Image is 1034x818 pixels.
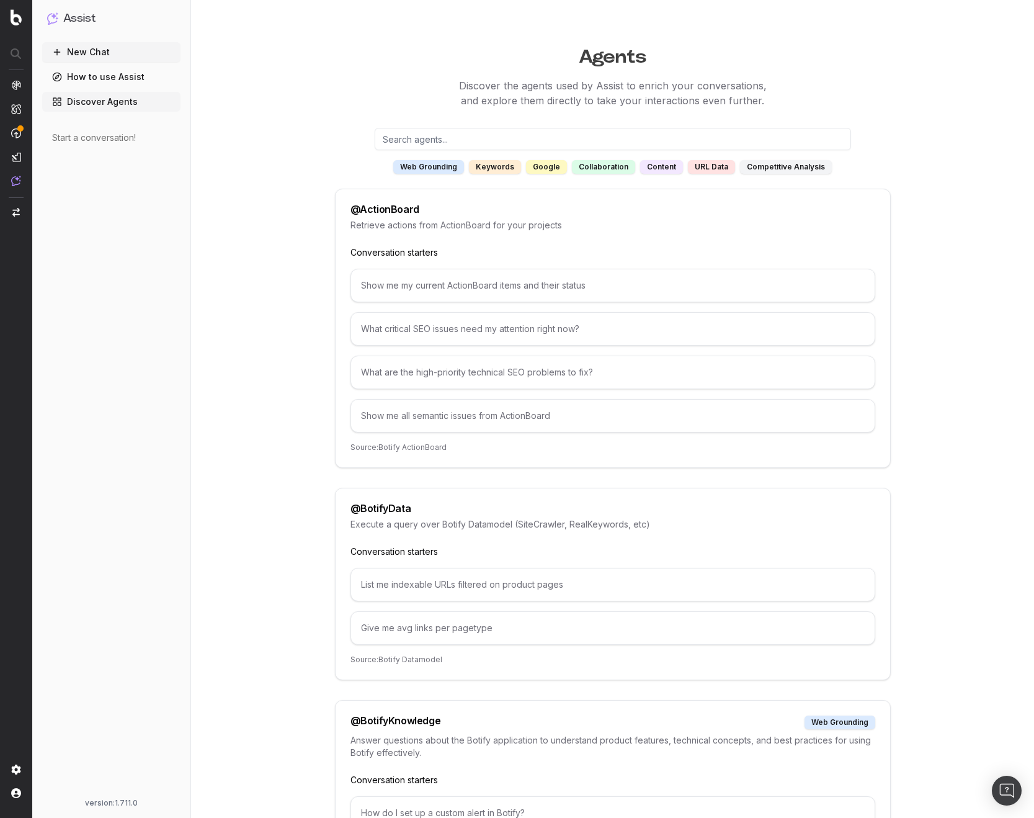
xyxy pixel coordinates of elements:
[740,160,832,174] div: competitive analysis
[393,160,464,174] div: web grounding
[11,9,22,25] img: Botify logo
[12,208,20,217] img: Switch project
[350,716,441,729] div: @ BotifyKnowledge
[572,160,635,174] div: collaboration
[11,128,21,138] img: Activation
[688,160,735,174] div: URL data
[11,104,21,114] img: Intelligence
[191,40,1034,68] h1: Agents
[350,443,875,452] p: Source: Botify ActionBoard
[11,152,21,162] img: Studio
[191,78,1034,108] p: Discover the agents used by Assist to enrich your conversations, and explore them directly to tak...
[350,399,875,433] div: Show me all semantic issues from ActionBoard
[992,776,1022,806] div: Open Intercom Messenger
[47,798,176,808] div: version: 1.711.0
[375,128,851,150] input: Search agents...
[11,765,21,775] img: Setting
[350,518,875,531] p: Execute a query over Botify Datamodel (SiteCrawler, RealKeywords, etc)
[350,312,875,346] div: What critical SEO issues need my attention right now?
[52,132,171,144] div: Start a conversation!
[526,160,567,174] div: google
[350,219,875,231] p: Retrieve actions from ActionBoard for your projects
[804,716,875,729] div: web grounding
[11,80,21,90] img: Analytics
[350,568,875,601] div: List me indexable URLs filtered on product pages
[469,160,521,174] div: keywords
[350,655,875,665] p: Source: Botify Datamodel
[350,246,875,259] p: Conversation starters
[63,10,96,27] h1: Assist
[350,611,875,645] div: Give me avg links per pagetype
[640,160,683,174] div: content
[350,546,875,558] p: Conversation starters
[42,92,181,112] a: Discover Agents
[350,734,875,759] p: Answer questions about the Botify application to understand product features, technical concepts,...
[47,10,176,27] button: Assist
[11,788,21,798] img: My account
[350,204,419,214] div: @ ActionBoard
[350,356,875,389] div: What are the high-priority technical SEO problems to fix?
[350,503,411,513] div: @ BotifyData
[11,176,21,186] img: Assist
[350,774,875,786] p: Conversation starters
[42,42,181,62] button: New Chat
[350,269,875,302] div: Show me my current ActionBoard items and their status
[42,67,181,87] a: How to use Assist
[47,12,58,24] img: Assist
